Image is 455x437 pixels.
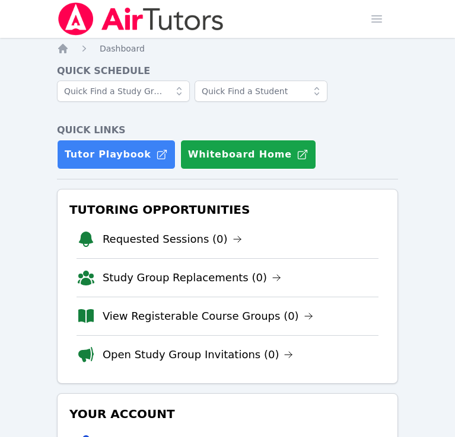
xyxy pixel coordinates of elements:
[57,140,176,169] a: Tutor Playbook
[103,269,281,286] a: Study Group Replacements (0)
[67,199,388,220] h3: Tutoring Opportunities
[100,43,145,54] a: Dashboard
[103,231,242,248] a: Requested Sessions (0)
[103,346,294,363] a: Open Study Group Invitations (0)
[100,44,145,53] span: Dashboard
[57,81,190,102] input: Quick Find a Study Group
[57,2,225,36] img: Air Tutors
[103,308,313,324] a: View Registerable Course Groups (0)
[195,81,327,102] input: Quick Find a Student
[57,64,398,78] h4: Quick Schedule
[57,123,398,137] h4: Quick Links
[57,43,398,54] nav: Breadcrumb
[67,403,388,425] h3: Your Account
[180,140,316,169] button: Whiteboard Home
